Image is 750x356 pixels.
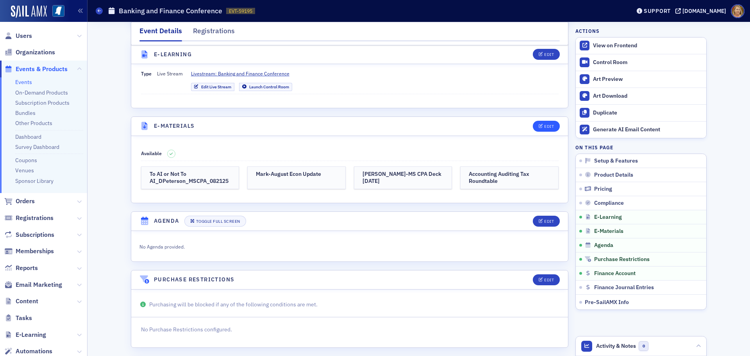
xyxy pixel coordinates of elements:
[15,157,37,164] a: Coupons
[594,172,633,179] span: Product Details
[594,256,650,263] span: Purchase Restrictions
[141,70,152,77] span: Type
[533,121,560,132] button: Edit
[15,89,68,96] a: On-Demand Products
[141,150,162,156] span: Available
[154,122,195,130] h4: E-Materials
[576,121,706,138] button: Generate AI Email Content
[644,7,671,14] div: Support
[544,219,554,224] div: Edit
[15,120,52,127] a: Other Products
[15,143,59,150] a: Survey Dashboard
[16,214,54,222] span: Registrations
[16,331,46,339] span: E-Learning
[594,157,638,165] span: Setup & Features
[15,177,54,184] a: Sponsor Library
[596,342,636,350] span: Activity & Notes
[4,331,46,339] a: E-Learning
[593,126,702,133] div: Generate AI Email Content
[594,186,612,193] span: Pricing
[594,270,636,277] span: Finance Account
[544,53,554,57] div: Edit
[594,200,624,207] span: Compliance
[354,166,452,189] a: [PERSON_NAME]-MS CPA Deck [DATE]
[594,214,622,221] span: E-Learning
[593,76,702,83] div: Art Preview
[16,231,54,239] span: Subscriptions
[576,38,706,54] a: View on Frontend
[4,347,52,356] a: Automations
[15,79,32,86] a: Events
[16,347,52,356] span: Automations
[4,48,55,57] a: Organizations
[154,275,234,284] h4: Purchase Restrictions
[141,326,559,334] p: No Purchase Restrictions configured.
[460,166,559,189] a: Accounting Auditing Tax Roundtable
[47,5,64,18] a: View Homepage
[544,278,554,282] div: Edit
[16,247,54,256] span: Memberships
[15,167,34,174] a: Venues
[576,71,706,88] a: Art Preview
[15,133,41,140] a: Dashboard
[585,299,629,306] span: Pre-SailAMX Info
[593,42,702,49] div: View on Frontend
[4,197,35,206] a: Orders
[594,242,613,249] span: Agenda
[154,217,179,225] h4: Agenda
[533,274,560,285] button: Edit
[229,8,252,14] span: EVT-59195
[593,59,702,66] div: Control Room
[196,219,240,224] div: Toggle Full Screen
[4,297,38,306] a: Content
[469,171,550,184] h3: Accounting Auditing Tax Roundtable
[362,171,444,184] h3: [PERSON_NAME]-MS CPA Deck [DATE]
[4,281,62,289] a: Email Marketing
[533,49,560,60] button: Edit
[119,6,222,16] h1: Banking and Finance Conference
[576,54,706,71] a: Control Room
[675,8,729,14] button: [DOMAIN_NAME]
[157,70,183,91] span: Live Stream
[139,242,402,250] div: No Agenda provided.
[575,144,707,151] h4: On this page
[193,26,235,40] div: Registrations
[575,27,600,34] h4: Actions
[239,83,292,91] a: Launch Control Room
[184,216,246,227] button: Toggle Full Screen
[16,48,55,57] span: Organizations
[4,264,38,272] a: Reports
[191,70,289,77] span: Livestream: Banking and Finance Conference
[11,5,47,18] img: SailAMX
[16,65,68,73] span: Events & Products
[52,5,64,17] img: SailAMX
[150,171,231,184] h3: To AI or Not To AI_DPeterson_MSCPA_082125
[16,197,35,206] span: Orders
[576,88,706,104] a: Art Download
[533,216,560,227] button: Edit
[191,70,295,77] a: Livestream: Banking and Finance Conference
[256,171,337,178] h3: Mark-August Econ Update
[4,247,54,256] a: Memberships
[16,281,62,289] span: Email Marketing
[4,65,68,73] a: Events & Products
[247,166,346,189] a: Mark-August Econ Update
[594,228,623,235] span: E-Materials
[15,109,36,116] a: Bundles
[594,284,654,291] span: Finance Journal Entries
[4,32,32,40] a: Users
[191,83,234,91] a: Edit Live Stream
[682,7,726,14] div: [DOMAIN_NAME]
[16,32,32,40] span: Users
[16,297,38,306] span: Content
[731,4,745,18] span: Profile
[544,124,554,129] div: Edit
[139,301,560,309] p: Purchasing will be blocked if any of the following conditions are met.
[16,314,32,322] span: Tasks
[4,314,32,322] a: Tasks
[4,214,54,222] a: Registrations
[593,93,702,100] div: Art Download
[16,264,38,272] span: Reports
[576,104,706,121] button: Duplicate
